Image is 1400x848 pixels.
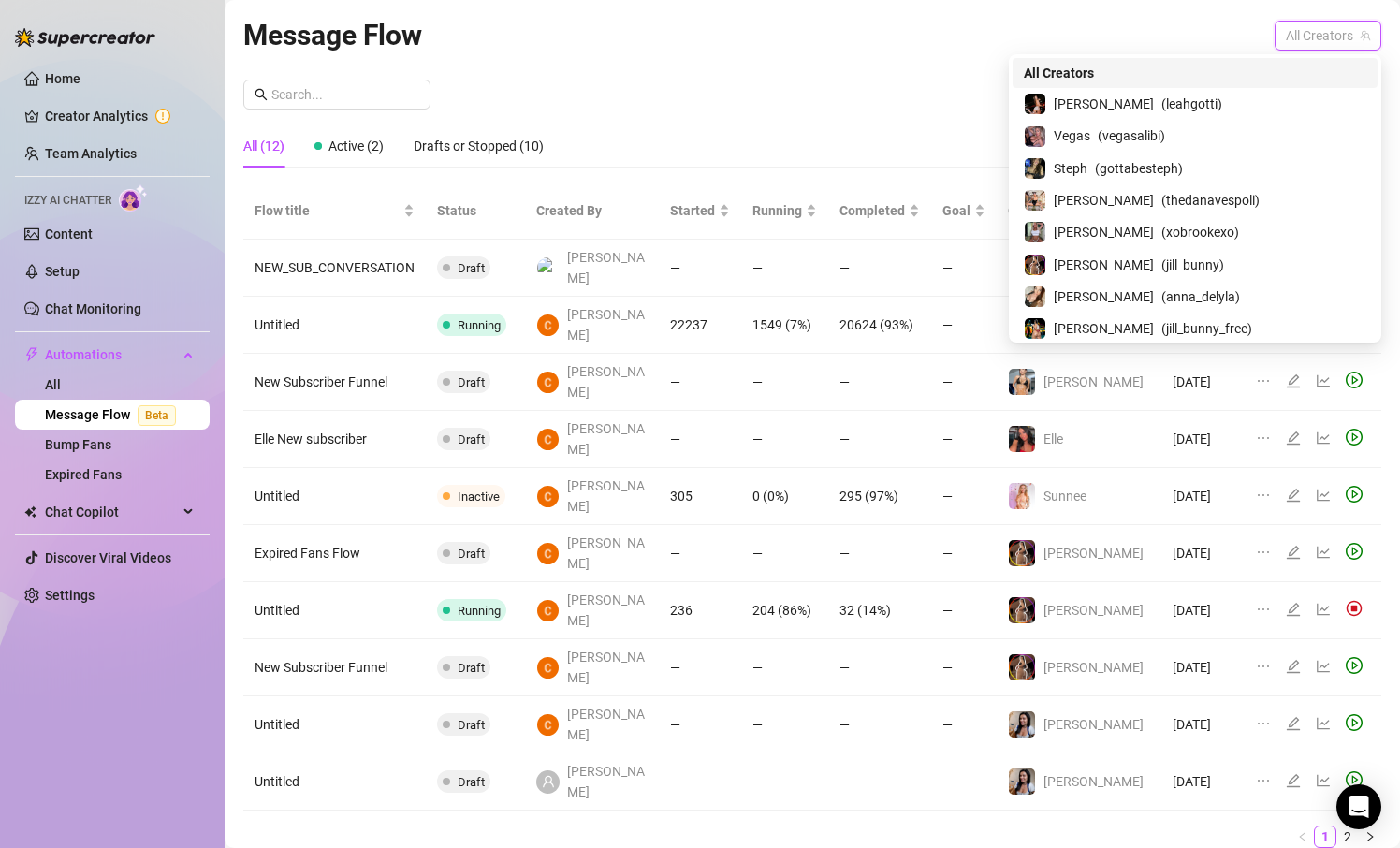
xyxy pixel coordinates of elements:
td: 305 [659,468,741,525]
span: [PERSON_NAME] [1054,255,1154,275]
td: — [741,753,828,811]
td: — [659,525,741,582]
img: Carrie Hyrowski [537,314,559,336]
th: Started [659,183,741,240]
span: Chat Copilot [45,497,178,527]
span: [PERSON_NAME] [1054,286,1154,307]
span: ( jill_bunny ) [1161,255,1224,275]
img: Carrie Hyrowski [537,486,559,507]
span: Draft [458,547,485,561]
span: ( vegasalibi ) [1098,125,1165,146]
span: ellipsis [1256,659,1271,674]
span: ellipsis [1256,373,1271,388]
th: Created By [525,183,659,240]
img: Monica [537,257,559,279]
li: Previous Page [1291,826,1314,848]
span: edit [1286,373,1301,388]
a: 1 [1315,826,1335,847]
img: Anna [1025,286,1045,307]
span: ( xobrookexo ) [1161,222,1239,242]
span: ellipsis [1256,545,1271,560]
span: [PERSON_NAME] [1054,94,1154,114]
td: Untitled [243,696,426,753]
span: [PERSON_NAME] [567,418,648,460]
span: [PERSON_NAME] [1043,374,1144,389]
span: Active (2) [328,139,384,154]
img: Leah [1025,94,1045,114]
span: Started [670,200,715,221]
span: Izzy AI Chatter [24,192,111,210]
span: line-chart [1316,602,1331,617]
td: — [931,696,997,753]
span: Flow title [255,200,400,221]
td: — [828,354,931,411]
a: Creator Analytics exclamation-circle [45,101,195,131]
td: Untitled [243,297,426,354]
span: Draft [458,261,485,275]
span: Goal [942,200,970,221]
a: Setup [45,264,80,279]
img: logo-BBDzfeDw.svg [15,28,155,47]
span: line-chart [1316,373,1331,388]
th: Goal [931,183,997,240]
div: All (12) [243,136,284,156]
img: Jill [1009,540,1035,566]
th: Creator [997,183,1161,240]
th: Completed [828,183,931,240]
span: Inactive [458,490,500,504]
span: Draft [458,432,485,446]
span: edit [1286,488,1301,503]
td: [DATE] [1161,753,1245,811]
div: Drafts or Stopped (10) [414,136,544,156]
img: Jill [1025,318,1045,339]
img: Sunnee [1009,483,1035,509]
span: [PERSON_NAME] [1043,603,1144,618]
span: play-circle [1346,714,1363,731]
span: ( anna_delyla ) [1161,286,1240,307]
a: Chat Monitoring [45,301,141,316]
td: — [741,639,828,696]
span: [PERSON_NAME] [567,647,648,688]
td: — [931,753,997,811]
span: ellipsis [1256,488,1271,503]
td: Expired Fans Flow [243,525,426,582]
span: search [255,88,268,101]
span: edit [1286,773,1301,788]
span: [PERSON_NAME] [1054,318,1154,339]
span: Completed [839,200,905,221]
span: edit [1286,545,1301,560]
img: Veronica [1009,369,1035,395]
td: — [659,753,741,811]
img: Jill [1009,597,1035,623]
span: [PERSON_NAME] [1043,546,1144,561]
span: play-circle [1346,372,1363,388]
span: play-circle [1346,543,1363,560]
span: [PERSON_NAME] [567,533,648,574]
span: [PERSON_NAME] [567,761,648,802]
img: Jill [1009,654,1035,680]
a: Content [45,227,93,241]
td: — [931,582,997,639]
span: right [1364,831,1376,842]
span: left [1297,831,1308,842]
span: [PERSON_NAME] [567,361,648,402]
span: Sunnee [1043,489,1086,504]
div: Open Intercom Messenger [1336,784,1381,829]
td: Untitled [243,753,426,811]
td: 0 (0%) [741,468,828,525]
td: — [828,639,931,696]
td: [DATE] [1161,468,1245,525]
li: 2 [1336,826,1359,848]
img: AI Chatter [119,184,148,212]
td: Untitled [243,468,426,525]
td: — [659,696,741,753]
span: [PERSON_NAME] [1043,660,1144,675]
th: Flow title [243,183,426,240]
span: Draft [458,775,485,789]
img: Carrie Hyrowski [537,714,559,736]
span: ellipsis [1256,716,1271,731]
img: Vegas [1025,126,1045,147]
td: — [931,297,997,354]
a: Home [45,71,80,86]
td: New Subscriber Funnel [243,354,426,411]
